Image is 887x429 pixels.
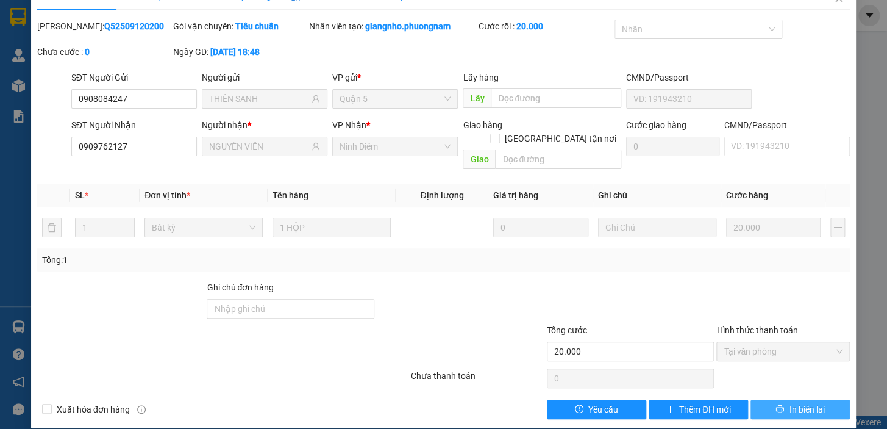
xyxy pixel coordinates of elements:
[775,405,784,414] span: printer
[273,218,391,237] input: VD: Bàn, Ghế
[493,190,538,200] span: Giá trị hàng
[173,45,307,59] div: Ngày GD:
[273,190,308,200] span: Tên hàng
[463,88,491,108] span: Lấy
[137,405,146,414] span: info-circle
[312,95,320,103] span: user
[235,21,279,31] b: Tiêu chuẩn
[626,71,752,84] div: CMND/Passport
[724,342,842,361] span: Tại văn phòng
[516,21,543,31] b: 20.000
[332,71,458,84] div: VP gửi
[593,184,721,207] th: Ghi chú
[42,253,343,267] div: Tổng: 1
[420,190,463,200] span: Định lượng
[724,118,850,132] div: CMND/Passport
[679,403,731,416] span: Thêm ĐH mới
[173,20,307,33] div: Gói vận chuyển:
[575,405,583,414] span: exclamation-circle
[479,20,612,33] div: Cước rồi :
[104,21,164,31] b: Q52509120200
[830,218,845,237] button: plus
[598,218,716,237] input: Ghi Chú
[71,118,197,132] div: SĐT Người Nhận
[547,325,587,335] span: Tổng cước
[491,88,621,108] input: Dọc đường
[547,400,646,419] button: exclamation-circleYêu cầu
[207,299,374,319] input: Ghi chú đơn hàng
[71,71,197,84] div: SĐT Người Gửi
[410,369,546,391] div: Chưa thanh toán
[75,190,85,200] span: SL
[726,218,821,237] input: 0
[312,142,320,151] span: user
[588,403,618,416] span: Yêu cầu
[37,45,171,59] div: Chưa cước :
[207,283,274,292] label: Ghi chú đơn hàng
[626,137,719,156] input: Cước giao hàng
[495,150,621,169] input: Dọc đường
[789,403,824,416] span: In biên lai
[202,71,327,84] div: Người gửi
[365,21,451,31] b: giangnho.phuongnam
[42,218,62,237] button: delete
[340,137,451,156] span: Ninh Diêm
[726,190,768,200] span: Cước hàng
[500,132,621,145] span: [GEOGRAPHIC_DATA] tận nơi
[37,20,171,33] div: [PERSON_NAME]:
[463,150,495,169] span: Giao
[85,47,90,57] b: 0
[716,325,797,335] label: Hình thức thanh toán
[210,47,260,57] b: [DATE] 18:48
[626,89,752,109] input: VD: 191943210
[750,400,850,419] button: printerIn biên lai
[202,118,327,132] div: Người nhận
[340,90,451,108] span: Quận 5
[309,20,477,33] div: Nhân viên tạo:
[626,120,686,130] label: Cước giao hàng
[209,140,309,153] input: Tên người nhận
[152,218,255,237] span: Bất kỳ
[144,190,190,200] span: Đơn vị tính
[493,218,588,237] input: 0
[332,120,366,130] span: VP Nhận
[52,403,135,416] span: Xuất hóa đơn hàng
[666,405,674,414] span: plus
[209,92,309,106] input: Tên người gửi
[463,120,502,130] span: Giao hàng
[649,400,748,419] button: plusThêm ĐH mới
[463,73,498,82] span: Lấy hàng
